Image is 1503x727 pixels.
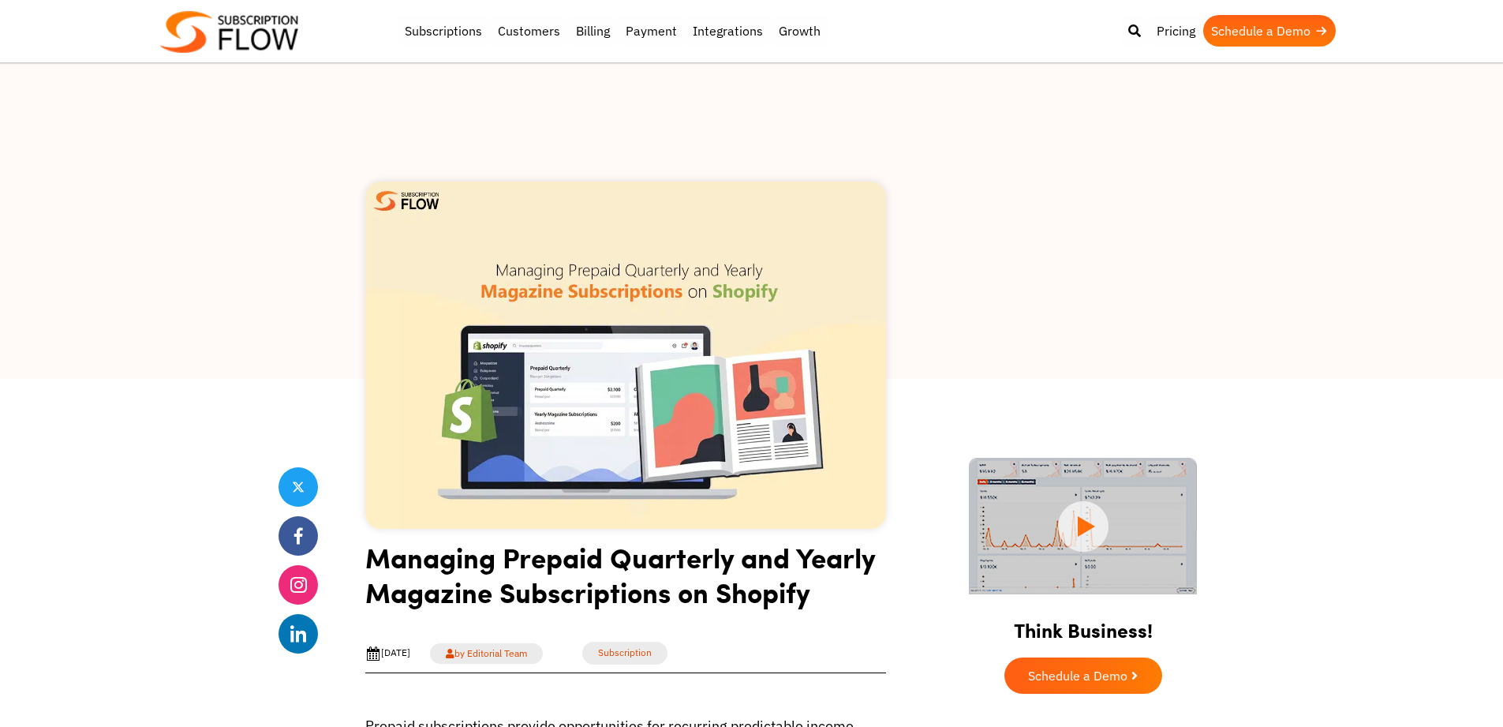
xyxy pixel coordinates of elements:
[771,15,828,47] a: Growth
[490,15,568,47] a: Customers
[969,458,1197,594] img: intro video
[397,15,490,47] a: Subscriptions
[365,182,886,529] img: Quarterly and Yearly Magazine Subscriptions on Shopify
[941,599,1225,650] h2: Think Business!
[568,15,618,47] a: Billing
[365,646,410,661] div: [DATE]
[618,15,685,47] a: Payment
[685,15,771,47] a: Integrations
[1149,15,1203,47] a: Pricing
[1028,669,1127,682] span: Schedule a Demo
[1203,15,1336,47] a: Schedule a Demo
[430,643,543,664] a: by Editorial Team
[365,540,886,621] h1: Managing Prepaid Quarterly and Yearly Magazine Subscriptions on Shopify
[160,11,298,53] img: Subscriptionflow
[1004,658,1162,694] a: Schedule a Demo
[582,642,667,665] a: Subscription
